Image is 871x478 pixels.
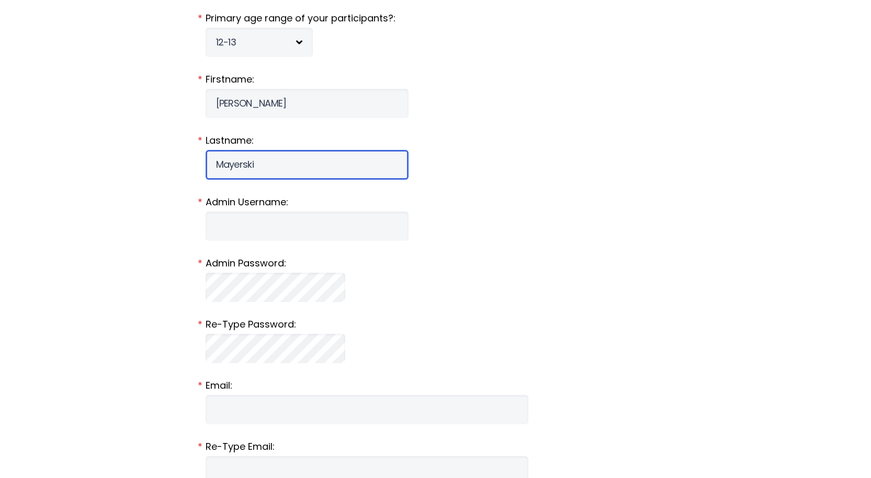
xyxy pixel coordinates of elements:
label: Lastname: [206,134,666,147]
label: Admin Password: [206,257,666,270]
label: Firstname: [206,73,666,86]
label: Admin Username: [206,195,666,209]
label: Email: [206,379,666,392]
label: Re-Type Password: [206,318,666,331]
label: Primary age range of your participants?: [206,11,666,25]
label: Re-Type Email: [206,440,666,453]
